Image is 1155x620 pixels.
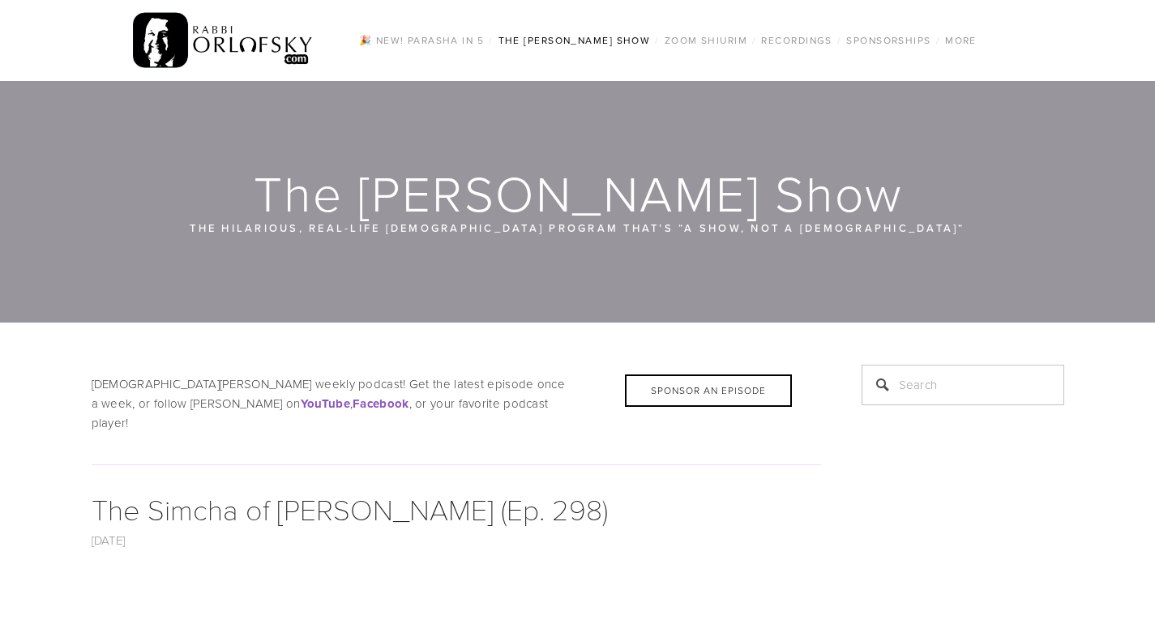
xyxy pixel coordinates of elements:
img: RabbiOrlofsky.com [133,9,314,72]
span: / [655,33,659,47]
a: Zoom Shiurim [660,30,752,51]
strong: Facebook [353,395,409,413]
span: / [936,33,940,47]
span: / [489,33,493,47]
strong: YouTube [301,395,350,413]
span: / [752,33,756,47]
a: 🎉 NEW! Parasha in 5 [354,30,489,51]
a: The Simcha of [PERSON_NAME] (Ep. 298) [92,489,608,528]
div: Sponsor an Episode [625,374,792,407]
input: Search [862,365,1064,405]
a: Sponsorships [841,30,935,51]
a: [DATE] [92,532,126,549]
a: YouTube [301,395,350,412]
span: / [837,33,841,47]
h1: The [PERSON_NAME] Show [92,167,1066,219]
a: The [PERSON_NAME] Show [494,30,656,51]
a: Recordings [756,30,836,51]
a: More [940,30,982,51]
p: The hilarious, real-life [DEMOGRAPHIC_DATA] program that’s “a show, not a [DEMOGRAPHIC_DATA]“ [189,219,967,237]
a: Facebook [353,395,409,412]
p: [DEMOGRAPHIC_DATA][PERSON_NAME] weekly podcast! Get the latest episode once a week, or follow [PE... [92,374,821,433]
